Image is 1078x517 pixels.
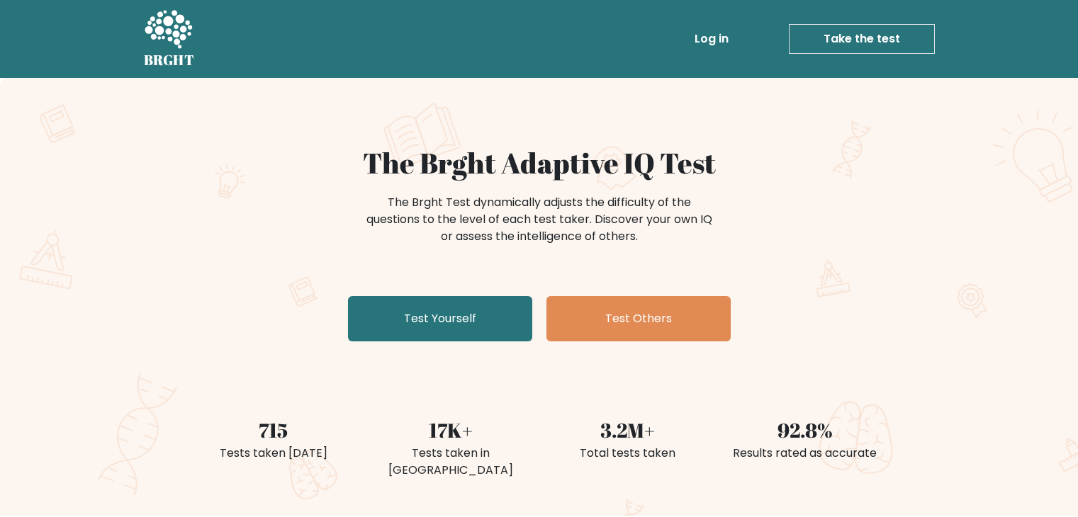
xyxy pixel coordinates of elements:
[144,6,195,72] a: BRGHT
[789,24,935,54] a: Take the test
[548,415,708,445] div: 3.2M+
[144,52,195,69] h5: BRGHT
[193,415,354,445] div: 715
[546,296,731,341] a: Test Others
[371,415,531,445] div: 17K+
[193,445,354,462] div: Tests taken [DATE]
[725,415,885,445] div: 92.8%
[725,445,885,462] div: Results rated as accurate
[371,445,531,479] div: Tests taken in [GEOGRAPHIC_DATA]
[362,194,717,245] div: The Brght Test dynamically adjusts the difficulty of the questions to the level of each test take...
[193,146,885,180] h1: The Brght Adaptive IQ Test
[348,296,532,341] a: Test Yourself
[548,445,708,462] div: Total tests taken
[689,25,734,53] a: Log in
